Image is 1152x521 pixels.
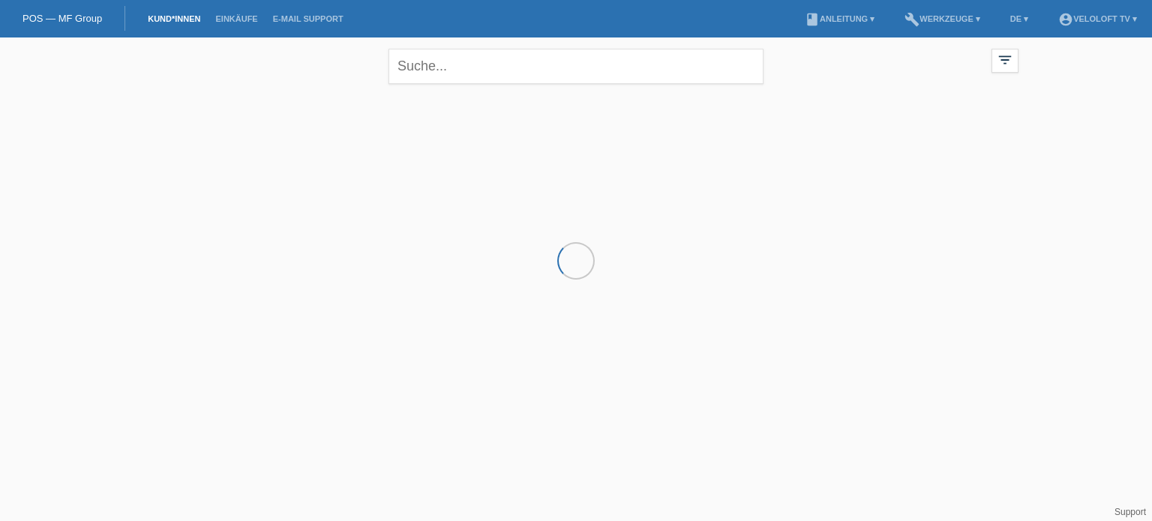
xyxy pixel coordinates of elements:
a: POS — MF Group [22,13,102,24]
a: buildWerkzeuge ▾ [897,14,988,23]
input: Suche... [388,49,763,84]
a: Support [1114,507,1146,517]
i: book [805,12,820,27]
i: build [904,12,919,27]
a: bookAnleitung ▾ [797,14,882,23]
i: filter_list [997,52,1013,68]
a: Kund*innen [140,14,208,23]
a: account_circleVeloLoft TV ▾ [1051,14,1144,23]
a: E-Mail Support [265,14,351,23]
i: account_circle [1058,12,1073,27]
a: DE ▾ [1003,14,1036,23]
a: Einkäufe [208,14,265,23]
